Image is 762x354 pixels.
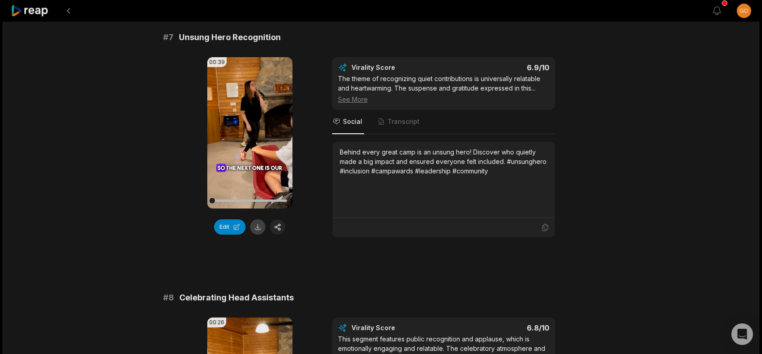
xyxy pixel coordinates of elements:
[340,147,548,176] div: Behind every great camp is an unsung hero! Discover who quietly made a big impact and ensured eve...
[452,323,549,332] div: 6.8 /10
[163,31,173,44] span: # 7
[351,323,448,332] div: Virality Score
[332,110,555,134] nav: Tabs
[338,74,549,104] div: The theme of recognizing quiet contributions is universally relatable and heartwarming. The suspe...
[731,323,753,345] div: Open Intercom Messenger
[163,291,174,304] span: # 8
[214,219,246,235] button: Edit
[179,291,294,304] span: Celebrating Head Assistants
[343,117,362,126] span: Social
[388,117,420,126] span: Transcript
[338,95,549,104] div: See More
[452,63,549,72] div: 6.9 /10
[179,31,281,44] span: Unsung Hero Recognition
[351,63,448,72] div: Virality Score
[207,57,292,209] video: Your browser does not support mp4 format.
